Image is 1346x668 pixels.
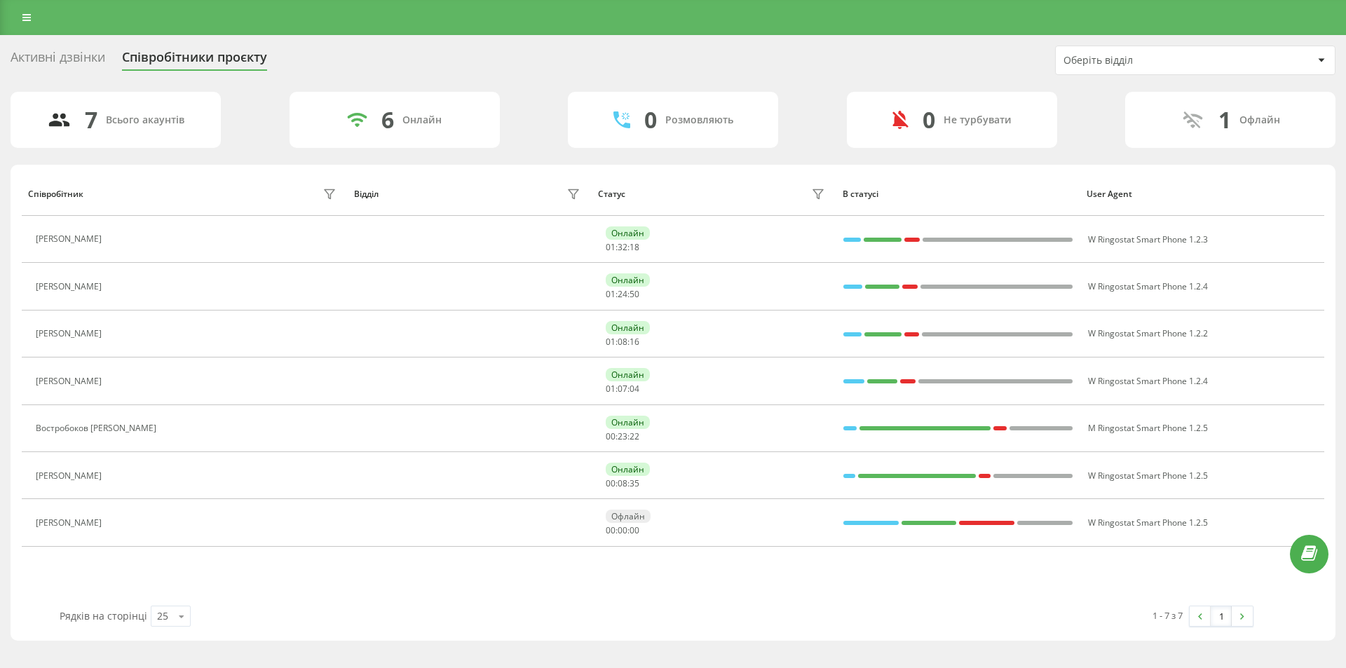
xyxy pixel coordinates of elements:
div: В статусі [843,189,1074,199]
span: 04 [630,383,639,395]
div: : : [606,337,639,347]
div: Онлайн [606,463,650,476]
div: Не турбувати [944,114,1012,126]
span: 01 [606,288,616,300]
a: 1 [1211,606,1232,626]
span: 00 [630,524,639,536]
div: Статус [598,189,625,199]
div: 0 [923,107,935,133]
span: 01 [606,336,616,348]
span: 00 [606,477,616,489]
span: 08 [618,336,627,348]
div: [PERSON_NAME] [36,471,105,481]
div: [PERSON_NAME] [36,282,105,292]
div: Онлайн [402,114,442,126]
div: Онлайн [606,273,650,287]
div: 1 - 7 з 7 [1153,608,1183,622]
div: Офлайн [606,510,651,523]
span: M Ringostat Smart Phone 1.2.5 [1088,422,1208,434]
div: : : [606,384,639,394]
span: 00 [606,524,616,536]
span: 16 [630,336,639,348]
div: 0 [644,107,657,133]
div: Онлайн [606,321,650,334]
span: W Ringostat Smart Phone 1.2.2 [1088,327,1208,339]
span: W Ringostat Smart Phone 1.2.4 [1088,375,1208,387]
div: Всього акаунтів [106,114,184,126]
div: 6 [381,107,394,133]
div: Відділ [354,189,379,199]
div: User Agent [1087,189,1318,199]
span: 22 [630,430,639,442]
span: 01 [606,241,616,253]
div: Розмовляють [665,114,733,126]
span: 32 [618,241,627,253]
span: Рядків на сторінці [60,609,147,622]
div: Оберіть відділ [1063,55,1231,67]
div: : : [606,432,639,442]
span: 35 [630,477,639,489]
span: 24 [618,288,627,300]
span: W Ringostat Smart Phone 1.2.5 [1088,470,1208,482]
div: Співробітник [28,189,83,199]
div: Онлайн [606,226,650,240]
span: 00 [618,524,627,536]
div: : : [606,526,639,536]
div: : : [606,479,639,489]
span: 23 [618,430,627,442]
div: Співробітники проєкту [122,50,267,71]
div: Онлайн [606,368,650,381]
div: 7 [85,107,97,133]
div: Офлайн [1239,114,1280,126]
div: Онлайн [606,416,650,429]
span: W Ringostat Smart Phone 1.2.4 [1088,280,1208,292]
span: 01 [606,383,616,395]
div: [PERSON_NAME] [36,376,105,386]
div: [PERSON_NAME] [36,234,105,244]
div: 25 [157,609,168,623]
div: 1 [1218,107,1231,133]
span: 07 [618,383,627,395]
div: Востробоков [PERSON_NAME] [36,423,160,433]
div: [PERSON_NAME] [36,329,105,339]
span: W Ringostat Smart Phone 1.2.5 [1088,517,1208,529]
div: : : [606,243,639,252]
span: 08 [618,477,627,489]
div: [PERSON_NAME] [36,518,105,528]
span: 50 [630,288,639,300]
span: 18 [630,241,639,253]
span: W Ringostat Smart Phone 1.2.3 [1088,233,1208,245]
div: : : [606,289,639,299]
span: 00 [606,430,616,442]
div: Активні дзвінки [11,50,105,71]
